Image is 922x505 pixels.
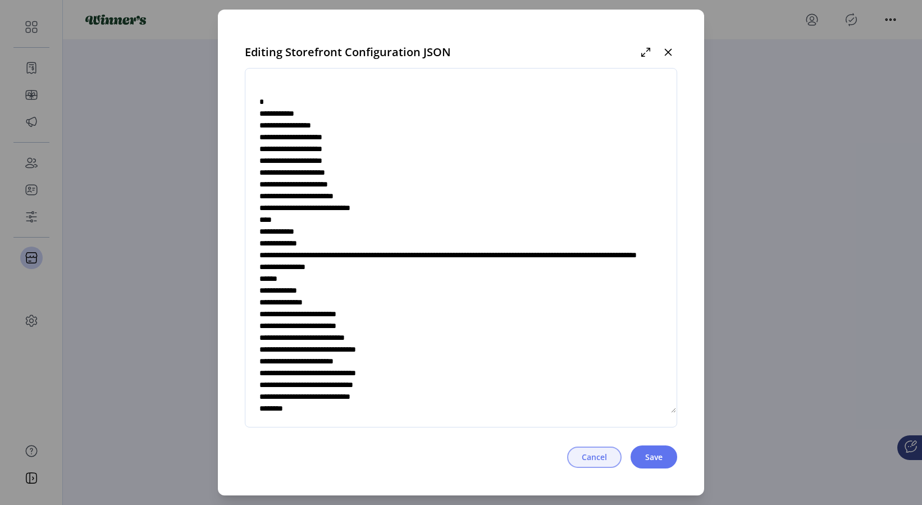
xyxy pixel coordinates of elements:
button: Save [631,445,677,468]
span: Cancel [582,451,607,463]
button: Cancel [567,447,622,468]
span: Editing Storefront Configuration JSON [245,44,451,61]
button: Maximize [637,43,655,61]
span: Save [645,451,663,463]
